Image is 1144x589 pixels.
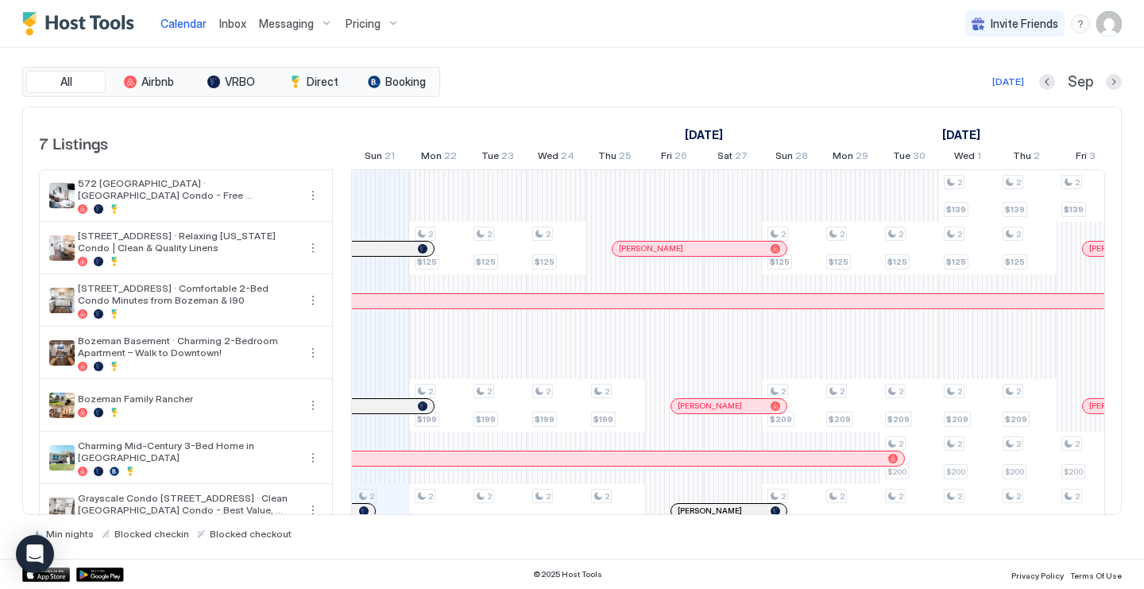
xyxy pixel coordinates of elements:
span: 2 [1016,229,1021,239]
span: 2 [1034,149,1040,166]
span: 2 [1016,177,1021,188]
div: listing image [49,288,75,313]
div: menu [303,448,323,467]
button: VRBO [191,71,271,93]
span: 572 [GEOGRAPHIC_DATA] · [GEOGRAPHIC_DATA] Condo - Free Laundry/Central Location [78,177,297,201]
span: $125 [946,257,966,267]
span: $199 [417,414,437,424]
div: menu [303,501,323,520]
span: Calendar [160,17,207,30]
span: $125 [535,257,555,267]
a: October 1, 2025 [950,146,985,169]
span: Direct [307,75,338,89]
div: Google Play Store [76,568,124,582]
span: 28 [795,149,808,166]
span: $125 [770,257,790,267]
a: October 3, 2025 [1072,146,1100,169]
button: Previous month [1039,74,1055,90]
span: Airbnb [141,75,174,89]
a: App Store [22,568,70,582]
span: $125 [887,257,907,267]
span: Booking [385,75,426,89]
span: 2 [369,491,374,502]
span: Invite Friends [991,17,1058,31]
span: Wed [538,149,558,166]
a: Host Tools Logo [22,12,141,36]
span: $209 [946,414,968,424]
span: Sat [717,149,732,166]
span: Pricing [346,17,381,31]
span: 26 [674,149,687,166]
button: More options [303,448,323,467]
a: Calendar [160,15,207,32]
span: Charming Mid-Century 3-Bed Home in [GEOGRAPHIC_DATA] [78,440,297,463]
span: 3 [1089,149,1096,166]
span: $209 [770,414,792,424]
span: 1 [977,149,981,166]
span: © 2025 Host Tools [533,569,602,579]
span: [STREET_ADDRESS] · Comfortable 2-Bed Condo Minutes from Bozeman & I90 [78,282,297,306]
a: September 29, 2025 [829,146,872,169]
a: September 28, 2025 [771,146,812,169]
span: 2 [840,229,844,239]
a: September 24, 2025 [534,146,578,169]
span: 2 [487,386,492,397]
span: Privacy Policy [1011,571,1064,580]
span: Bozeman Basement · Charming 2-Bedroom Apartment – Walk to Downtown! [78,335,297,358]
span: Messaging [259,17,314,31]
span: $139 [1064,204,1084,215]
span: Blocked checkin [114,528,189,540]
a: Inbox [219,15,246,32]
div: listing image [49,340,75,366]
a: Terms Of Use [1070,566,1122,583]
span: 2 [781,386,786,397]
span: 2 [428,386,433,397]
span: 2 [487,491,492,502]
span: Mon [833,149,853,166]
span: 2 [546,491,551,502]
span: 25 [619,149,632,166]
div: User profile [1096,11,1122,37]
span: 2 [781,491,786,502]
span: 2 [957,229,962,239]
div: menu [303,238,323,258]
span: All [60,75,72,89]
span: $209 [1005,414,1027,424]
span: 22 [444,149,457,166]
span: 27 [735,149,748,166]
div: listing image [49,393,75,418]
a: September 27, 2025 [713,146,752,169]
span: Grayscale Condo [STREET_ADDRESS] · Clean [GEOGRAPHIC_DATA] Condo - Best Value, Great Sleep [78,492,297,516]
button: Next month [1106,74,1122,90]
button: More options [303,238,323,258]
span: $200 [887,467,906,477]
span: 2 [546,386,551,397]
button: More options [303,343,323,362]
span: 2 [899,439,903,449]
span: Sep [1068,73,1093,91]
span: 2 [1016,439,1021,449]
a: October 1, 2025 [938,123,984,146]
span: $125 [1005,257,1025,267]
span: $139 [1005,204,1025,215]
span: Fri [1076,149,1087,166]
div: [DATE] [992,75,1024,89]
span: $139 [946,204,966,215]
a: September 21, 2025 [361,146,399,169]
span: Terms Of Use [1070,571,1122,580]
div: Open Intercom Messenger [16,535,54,573]
button: Direct [274,71,354,93]
span: 2 [428,229,433,239]
span: $125 [829,257,848,267]
span: 7 Listings [39,130,108,154]
span: VRBO [225,75,255,89]
span: 2 [605,386,609,397]
span: 29 [856,149,868,166]
a: September 6, 2025 [681,123,727,146]
span: $209 [887,414,910,424]
div: menu [303,396,323,415]
span: 2 [840,491,844,502]
span: [STREET_ADDRESS] · Relaxing [US_STATE] Condo | Clean & Quality Linens [78,230,297,254]
button: More options [303,291,323,310]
